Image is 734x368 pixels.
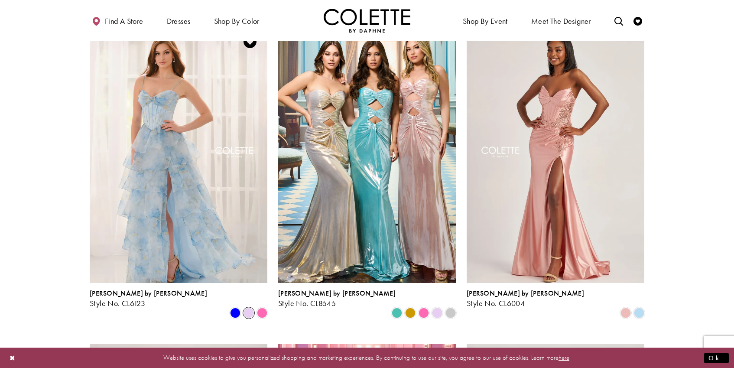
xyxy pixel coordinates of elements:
span: Shop By Event [463,17,508,26]
i: Pink [419,308,429,318]
span: Meet the designer [531,17,591,26]
span: Dresses [165,9,193,33]
button: Submit Dialog [704,352,729,363]
i: Cloud Blue [634,308,644,318]
div: Colette by Daphne Style No. CL6004 [467,290,584,308]
a: Check Wishlist [631,9,644,33]
span: Shop by color [212,9,262,33]
a: Visit Colette by Daphne Style No. CL8545 Page [278,24,456,283]
i: Silver [445,308,456,318]
img: Colette by Daphne [324,9,410,33]
a: Find a store [90,9,145,33]
span: Dresses [167,17,191,26]
span: Shop By Event [461,9,510,33]
i: Aqua [392,308,402,318]
span: Shop by color [214,17,260,26]
i: Gold [405,308,416,318]
a: Meet the designer [529,9,593,33]
i: Lilac [432,308,442,318]
span: Style No. CL8545 [278,298,336,308]
button: Close Dialog [5,350,20,365]
a: Visit Colette by Daphne Style No. CL6123 Page [90,24,267,283]
span: Find a store [105,17,143,26]
span: Style No. CL6004 [467,298,525,308]
i: Rose Gold [620,308,631,318]
i: Pink [257,308,267,318]
span: [PERSON_NAME] by [PERSON_NAME] [90,289,207,298]
span: [PERSON_NAME] by [PERSON_NAME] [278,289,396,298]
div: Colette by Daphne Style No. CL8545 [278,290,396,308]
p: Website uses cookies to give you personalized shopping and marketing experiences. By continuing t... [62,352,672,364]
i: Blue [230,308,240,318]
a: Visit Colette by Daphne Style No. CL6004 Page [467,24,644,283]
a: Add to Wishlist [241,33,259,51]
a: Visit Home Page [324,9,410,33]
span: Style No. CL6123 [90,298,145,308]
i: Lilac [244,308,254,318]
a: Toggle search [612,9,625,33]
span: [PERSON_NAME] by [PERSON_NAME] [467,289,584,298]
a: here [559,353,569,362]
div: Colette by Daphne Style No. CL6123 [90,290,207,308]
